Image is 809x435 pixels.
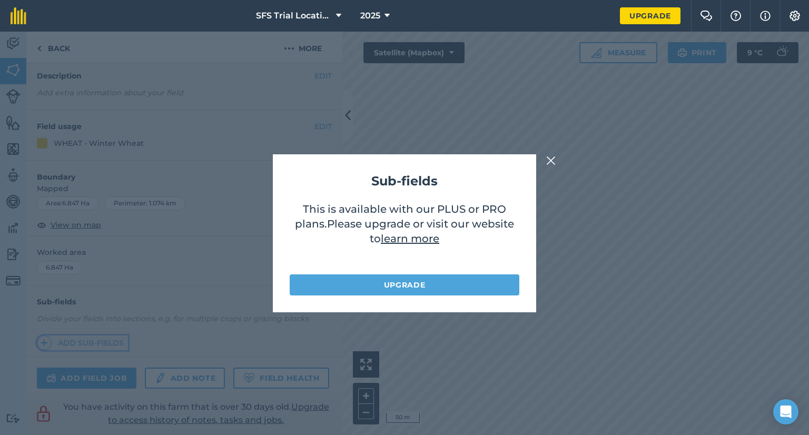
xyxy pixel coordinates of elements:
[788,11,801,21] img: A cog icon
[729,11,742,21] img: A question mark icon
[773,399,798,424] div: Open Intercom Messenger
[290,171,519,191] h2: Sub-fields
[760,9,771,22] img: svg+xml;base64,PHN2ZyB4bWxucz0iaHR0cDovL3d3dy53My5vcmcvMjAwMC9zdmciIHdpZHRoPSIxNyIgaGVpZ2h0PSIxNy...
[546,154,556,167] img: svg+xml;base64,PHN2ZyB4bWxucz0iaHR0cDovL3d3dy53My5vcmcvMjAwMC9zdmciIHdpZHRoPSIyMiIgaGVpZ2h0PSIzMC...
[360,9,380,22] span: 2025
[290,274,519,295] a: Upgrade
[256,9,332,22] span: SFS Trial Locations
[620,7,680,24] a: Upgrade
[327,217,514,245] span: Please upgrade or visit our website to
[11,7,26,24] img: fieldmargin Logo
[290,202,519,264] p: This is available with our PLUS or PRO plans .
[700,11,713,21] img: Two speech bubbles overlapping with the left bubble in the forefront
[381,232,439,245] a: learn more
